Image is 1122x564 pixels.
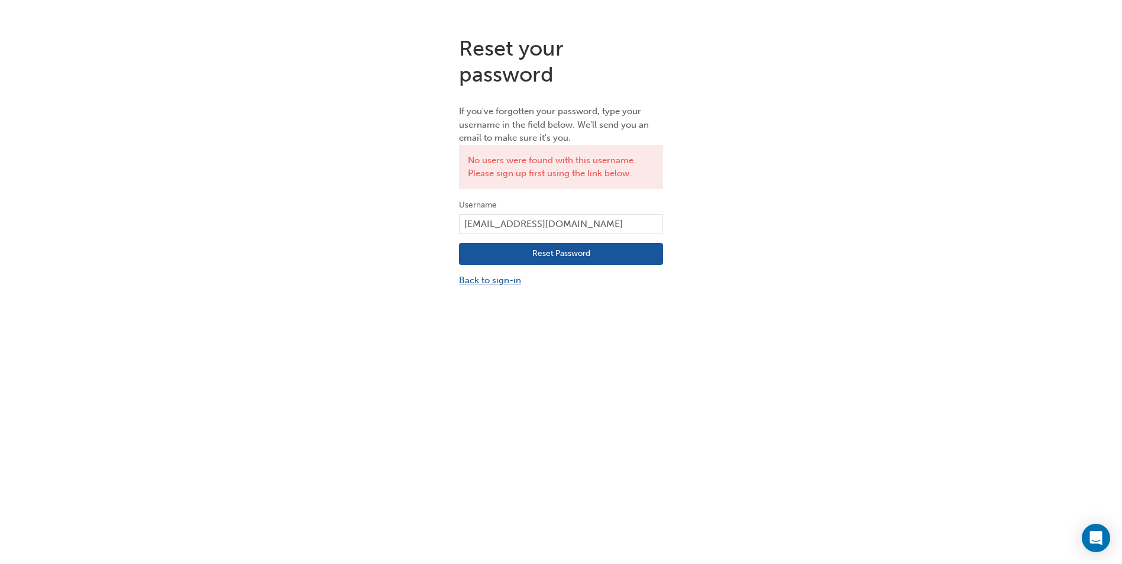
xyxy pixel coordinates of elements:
[459,243,663,265] button: Reset Password
[459,35,663,87] h1: Reset your password
[459,214,663,234] input: Username
[459,198,663,212] label: Username
[459,105,663,145] p: If you've forgotten your password, type your username in the field below. We'll send you an email...
[459,274,663,287] a: Back to sign-in
[1082,524,1110,552] div: Open Intercom Messenger
[459,145,663,189] div: No users were found with this username. Please sign up first using the link below.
